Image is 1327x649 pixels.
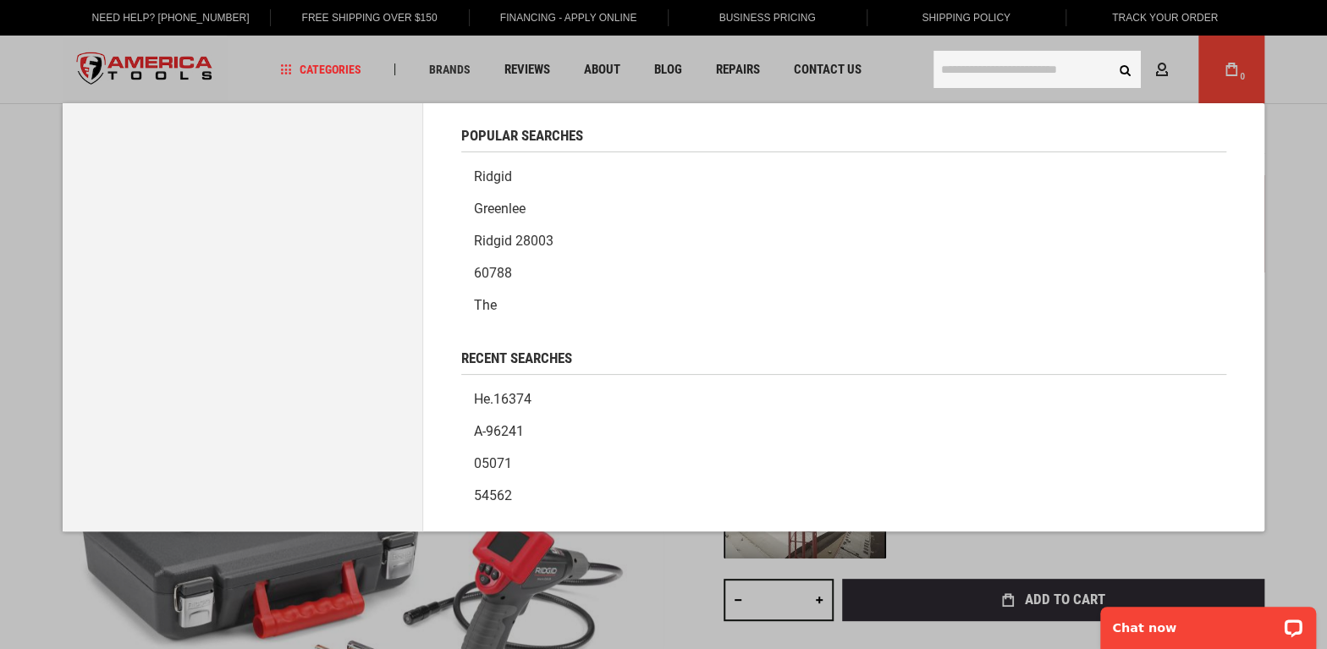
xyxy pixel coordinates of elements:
a: a-96241 [461,415,1226,448]
a: The [461,289,1226,322]
a: Ridgid [461,161,1226,193]
iframe: LiveChat chat widget [1089,596,1327,649]
button: Search [1109,53,1141,85]
a: Categories [273,58,369,81]
a: 54562 [461,480,1226,512]
a: he.16374 [461,383,1226,415]
a: Ridgid 28003 [461,225,1226,257]
a: 05071 [461,448,1226,480]
span: Popular Searches [461,129,583,143]
a: Greenlee [461,193,1226,225]
a: 60788 [461,257,1226,289]
a: Brands [421,58,478,81]
span: Recent Searches [461,351,572,366]
span: Brands [429,63,471,75]
span: Categories [280,63,361,75]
